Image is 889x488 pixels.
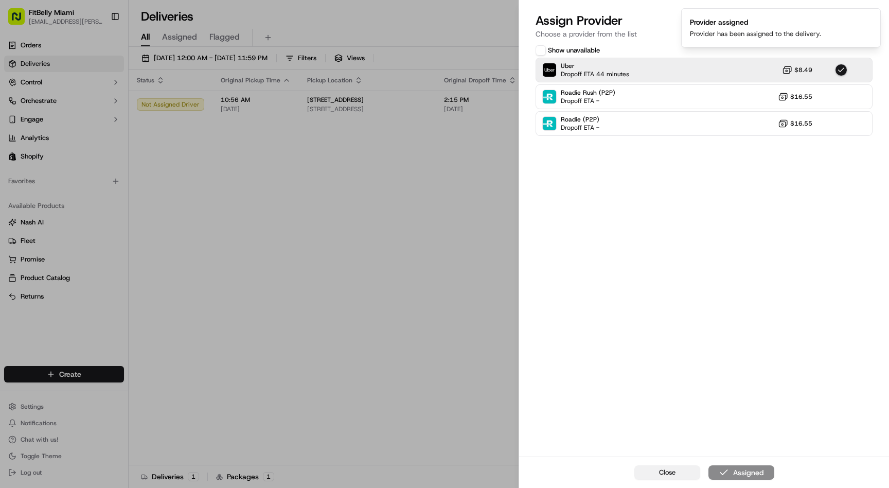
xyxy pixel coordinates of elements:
p: Welcome 👋 [10,41,187,58]
span: [DATE] [148,160,169,168]
img: Jesus Salinas [10,150,27,166]
span: Roadie (P2P) [561,115,599,124]
img: Roadie (P2P) [543,117,556,130]
span: Close [659,468,675,477]
span: $16.55 [790,93,812,101]
span: • [112,187,115,196]
img: 1736555255976-a54dd68f-1ca7-489b-9aae-adbdc363a1c4 [10,98,29,117]
button: See all [159,132,187,144]
div: Past conversations [10,134,69,142]
span: Uber [561,62,629,70]
div: Start new chat [46,98,169,109]
span: Dropoff ETA - [561,97,615,105]
button: Start new chat [175,101,187,114]
input: Got a question? Start typing here... [27,66,185,77]
button: $8.49 [782,65,812,75]
span: $8.49 [794,66,812,74]
a: 💻API Documentation [83,226,169,245]
img: Wisdom Oko [10,178,27,198]
img: Roadie Rush (P2P) [543,90,556,103]
div: Provider assigned [690,17,821,27]
span: [DEMOGRAPHIC_DATA][PERSON_NAME] [32,160,140,168]
div: 📗 [10,231,19,239]
h2: Assign Provider [536,12,873,29]
span: $16.55 [790,119,812,128]
img: 4920774857489_3d7f54699973ba98c624_72.jpg [22,98,40,117]
div: We're available if you need us! [46,109,141,117]
span: API Documentation [97,230,165,240]
span: Dropoff ETA - [561,124,599,132]
button: Close [634,465,700,480]
p: Choose a provider from the list [536,29,873,39]
span: Dropoff ETA 44 minutes [561,70,629,78]
a: 📗Knowledge Base [6,226,83,245]
span: Roadie Rush (P2P) [561,89,615,97]
a: Powered byPylon [73,255,125,263]
div: Provider has been assigned to the delivery. [690,29,821,39]
label: Show unavailable [548,46,600,55]
img: 1736555255976-a54dd68f-1ca7-489b-9aae-adbdc363a1c4 [21,188,29,196]
div: 💻 [87,231,95,239]
span: Pylon [102,255,125,263]
span: [DATE] [117,187,138,196]
img: Uber [543,63,556,77]
button: $16.55 [778,118,812,129]
span: Knowledge Base [21,230,79,240]
span: • [142,160,146,168]
button: $16.55 [778,92,812,102]
span: Wisdom [PERSON_NAME] [32,187,110,196]
img: Nash [10,10,31,31]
